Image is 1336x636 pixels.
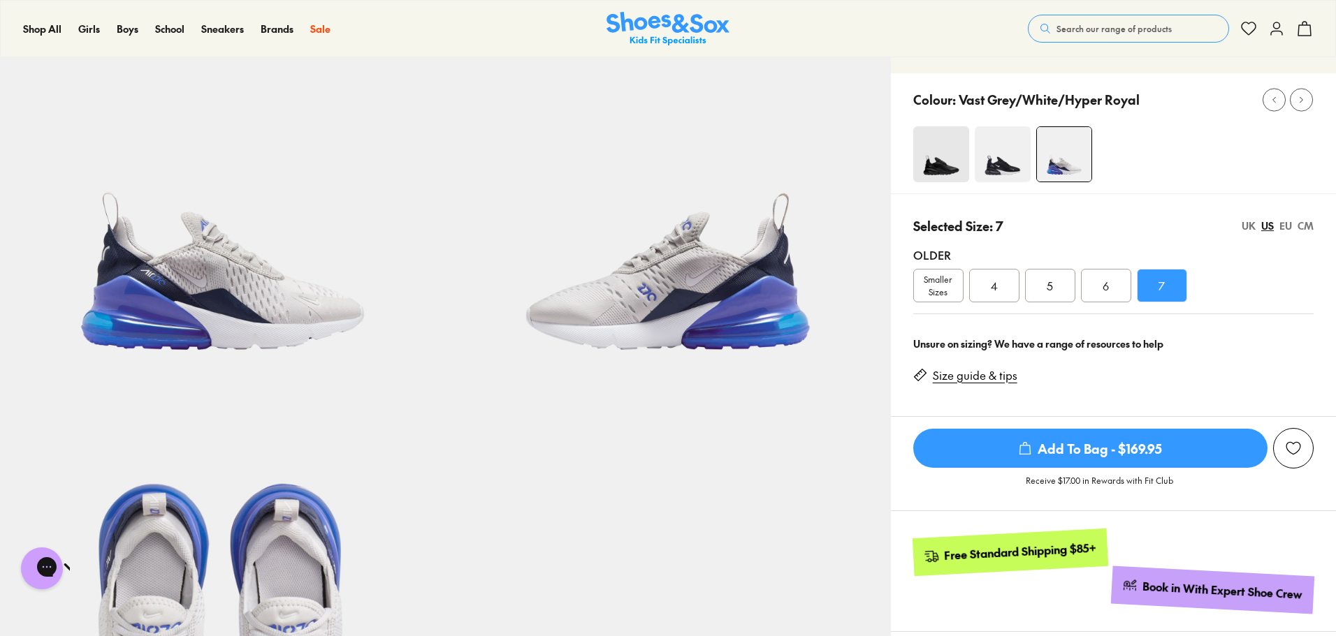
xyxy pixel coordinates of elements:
[1273,428,1314,468] button: Add to Wishlist
[201,22,244,36] a: Sneakers
[913,337,1314,351] div: Unsure on sizing? We have a range of resources to help
[607,12,729,46] img: SNS_Logo_Responsive.svg
[607,12,729,46] a: Shoes & Sox
[1057,22,1172,35] span: Search our range of products
[913,429,1268,468] span: Add To Bag - $169.95
[913,428,1268,468] button: Add To Bag - $169.95
[913,90,956,109] p: Colour:
[1026,474,1173,499] p: Receive $17.00 in Rewards with Fit Club
[310,22,331,36] a: Sale
[1142,579,1303,602] div: Book in With Expert Shoe Crew
[975,126,1031,182] img: 4-453085_1
[943,540,1096,563] div: Free Standard Shipping $85+
[991,277,998,294] span: 4
[117,22,138,36] a: Boys
[913,126,969,182] img: 5_1
[914,273,963,298] span: Smaller Sizes
[1298,219,1314,233] div: CM
[261,22,293,36] a: Brands
[1261,219,1274,233] div: US
[155,22,184,36] a: School
[1111,566,1314,614] a: Book in With Expert Shoe Crew
[959,90,1140,109] p: Vast Grey/White/Hyper Royal
[14,542,70,594] iframe: Gorgias live chat messenger
[913,216,1003,235] p: Selected Size: 7
[1279,219,1292,233] div: EU
[1159,277,1165,294] span: 7
[23,22,61,36] a: Shop All
[1037,127,1091,182] img: 4-537449_1
[1047,277,1053,294] span: 5
[912,528,1108,576] a: Free Standard Shipping $85+
[913,246,1314,263] div: Older
[1028,15,1229,43] button: Search our range of products
[78,22,100,36] a: Girls
[933,368,1017,383] a: Size guide & tips
[1103,277,1109,294] span: 6
[1242,219,1256,233] div: UK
